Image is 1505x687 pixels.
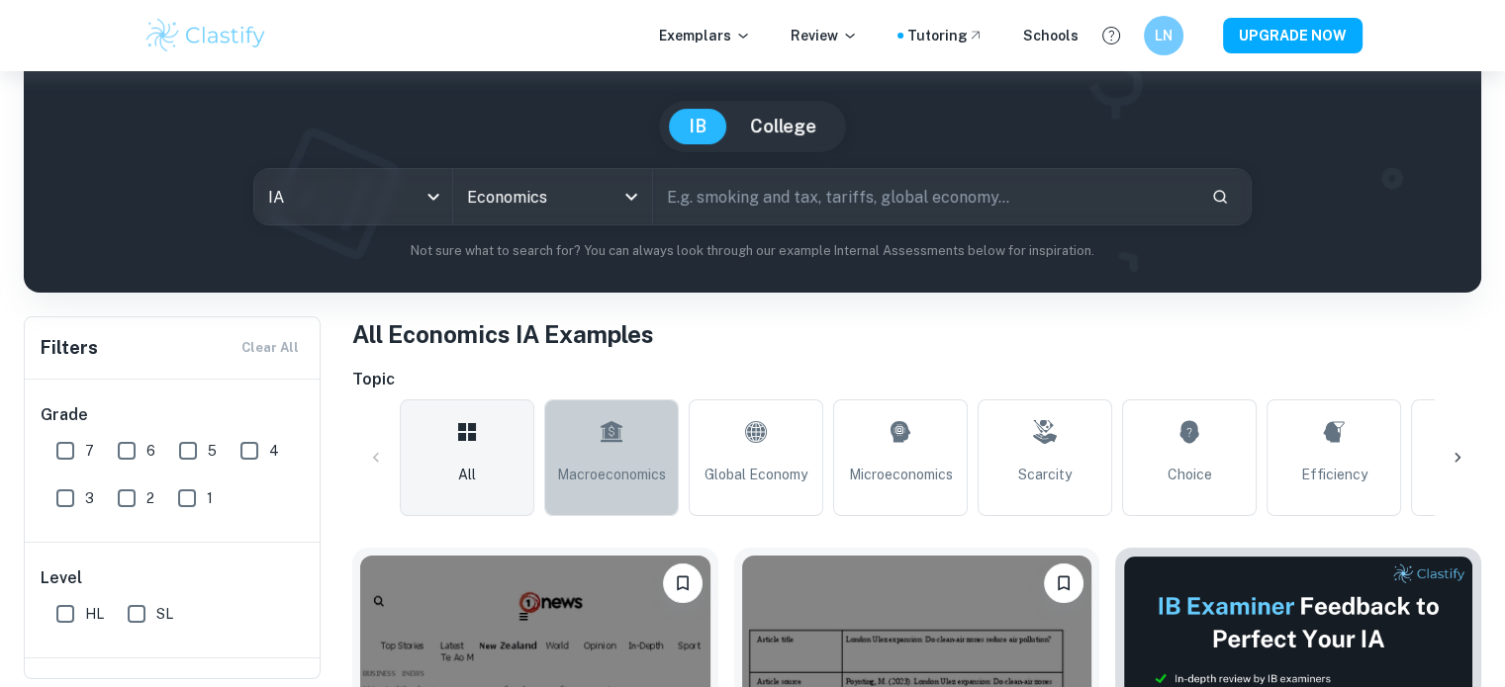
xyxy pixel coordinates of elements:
[730,109,836,144] button: College
[146,487,154,509] span: 2
[40,241,1465,261] p: Not sure what to search for? You can always look through our example Internal Assessments below f...
[41,566,306,590] h6: Level
[705,464,807,485] span: Global Economy
[207,487,213,509] span: 1
[208,440,217,462] span: 5
[669,109,726,144] button: IB
[143,16,269,55] img: Clastify logo
[254,169,452,224] div: IA
[1203,180,1237,214] button: Search
[156,603,173,625] span: SL
[1144,16,1183,55] button: LN
[458,464,476,485] span: All
[352,316,1481,352] h1: All Economics IA Examples
[653,169,1195,224] input: E.g. smoking and tax, tariffs, global economy...
[1223,18,1363,53] button: UPGRADE NOW
[1023,25,1079,46] a: Schools
[41,334,98,362] h6: Filters
[663,563,703,603] button: Bookmark
[849,464,953,485] span: Microeconomics
[1152,25,1175,46] h6: LN
[659,25,751,46] p: Exemplars
[269,440,279,462] span: 4
[85,487,94,509] span: 3
[1094,19,1128,52] button: Help and Feedback
[85,603,104,625] span: HL
[85,440,94,462] span: 7
[617,183,645,211] button: Open
[907,25,984,46] a: Tutoring
[1018,464,1072,485] span: Scarcity
[557,464,666,485] span: Macroeconomics
[1044,563,1083,603] button: Bookmark
[1301,464,1367,485] span: Efficiency
[41,403,306,427] h6: Grade
[1168,464,1212,485] span: Choice
[352,368,1481,391] h6: Topic
[791,25,858,46] p: Review
[146,440,155,462] span: 6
